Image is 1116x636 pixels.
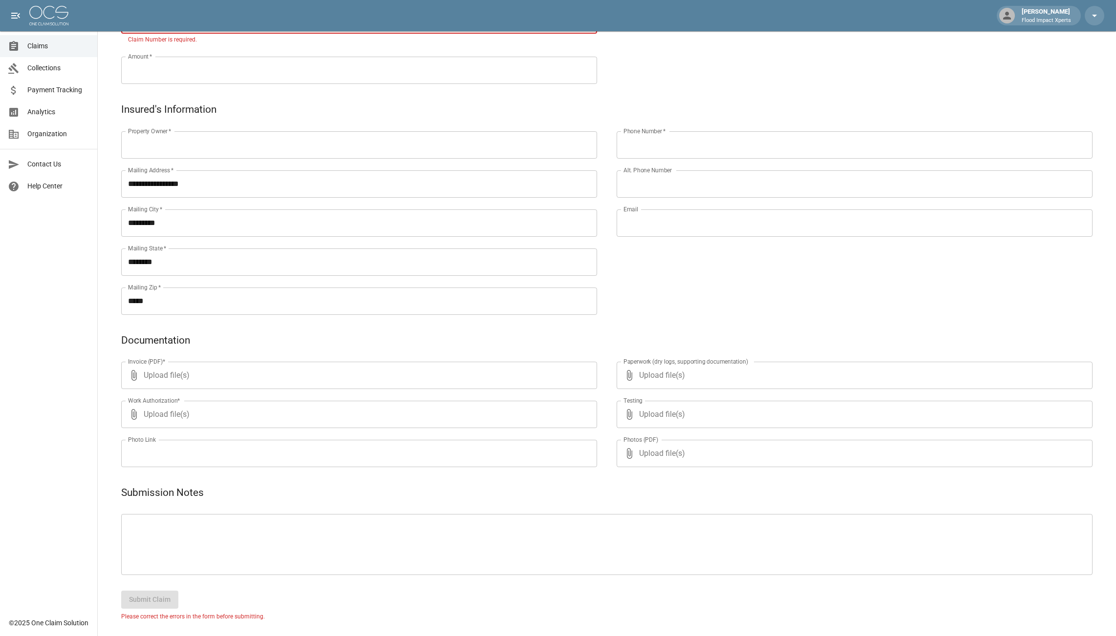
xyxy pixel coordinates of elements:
[121,613,1093,621] p: Please correct the errors in the form before submitting.
[128,244,166,252] label: Mailing State
[6,6,25,25] button: open drawer
[128,35,590,45] p: Claim Number is required.
[1022,17,1071,25] p: Flood Impact Xperts
[128,127,172,135] label: Property Owner
[27,181,89,191] span: Help Center
[144,362,571,389] span: Upload file(s)
[128,283,161,291] label: Mailing Zip
[27,41,89,51] span: Claims
[9,618,88,628] div: © 2025 One Claim Solution
[27,107,89,117] span: Analytics
[623,127,665,135] label: Phone Number
[623,396,643,405] label: Testing
[623,357,748,366] label: Paperwork (dry logs, supporting documentation)
[128,52,152,61] label: Amount
[623,435,658,444] label: Photos (PDF)
[639,362,1066,389] span: Upload file(s)
[27,129,89,139] span: Organization
[27,63,89,73] span: Collections
[128,205,163,213] label: Mailing City
[27,159,89,169] span: Contact Us
[27,85,89,95] span: Payment Tracking
[128,166,173,174] label: Mailing Address
[128,435,156,444] label: Photo Link
[1018,7,1075,24] div: [PERSON_NAME]
[623,166,672,174] label: Alt. Phone Number
[29,6,68,25] img: ocs-logo-white-transparent.png
[639,440,1066,467] span: Upload file(s)
[639,401,1066,428] span: Upload file(s)
[128,396,180,405] label: Work Authorization*
[623,205,638,213] label: Email
[128,357,166,366] label: Invoice (PDF)*
[144,401,571,428] span: Upload file(s)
